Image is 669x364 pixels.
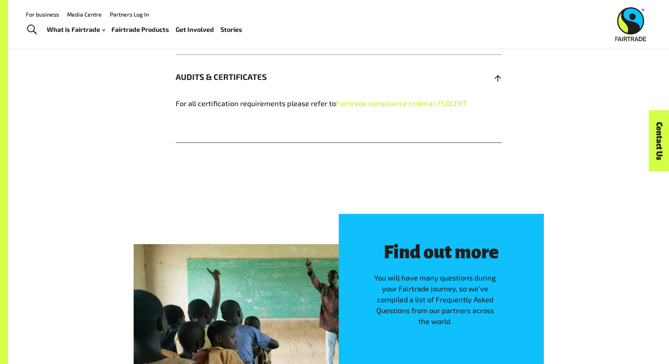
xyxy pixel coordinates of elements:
[67,11,102,18] a: Media Centre
[47,24,105,36] a: What is Fairtrade
[176,71,420,83] span: AUDITS & CERTIFICATES
[176,99,467,108] span: For all certification requirements please refer to
[110,11,149,18] a: Partners Log In
[220,24,242,36] a: Stories
[22,20,42,40] a: Toggle Search
[373,242,510,262] h3: Find out more
[336,99,467,108] a: Fairtrade compliance criteria | FLOCERT
[26,11,59,18] a: For business
[176,24,214,36] a: Get Involved
[615,7,646,41] img: Fairtrade Australia New Zealand logo
[111,24,169,36] a: Fairtrade Products
[374,273,496,326] span: You will have many questions during your Fairtrade journey, so we’ve compiled a list of Frequentl...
